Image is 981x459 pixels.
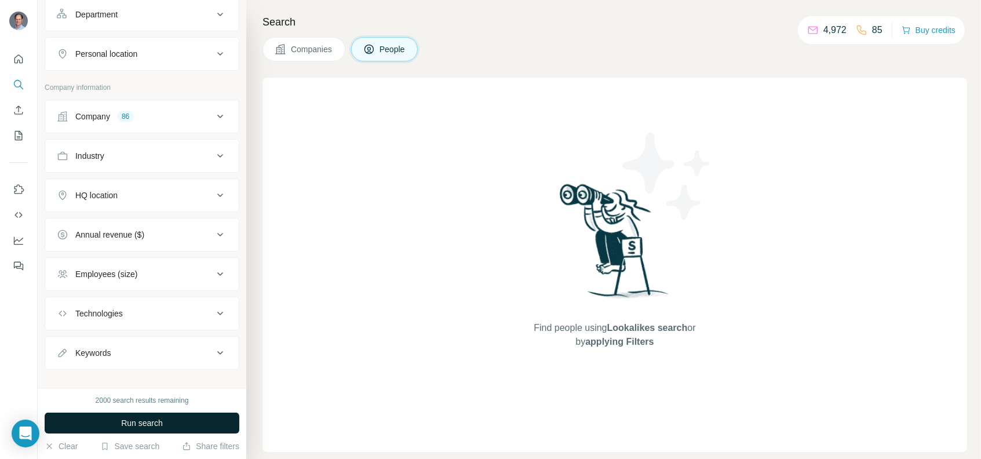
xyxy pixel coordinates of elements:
[45,40,239,68] button: Personal location
[75,308,123,319] div: Technologies
[75,48,137,60] div: Personal location
[522,321,708,349] span: Find people using or by
[9,125,28,146] button: My lists
[872,23,882,37] p: 85
[823,23,847,37] p: 4,972
[45,300,239,327] button: Technologies
[182,440,239,452] button: Share filters
[96,395,189,406] div: 2000 search results remaining
[45,413,239,434] button: Run search
[45,82,239,93] p: Company information
[75,229,144,241] div: Annual revenue ($)
[380,43,406,55] span: People
[100,440,159,452] button: Save search
[585,337,654,347] span: applying Filters
[45,260,239,288] button: Employees (size)
[615,124,719,228] img: Surfe Illustration - Stars
[75,111,110,122] div: Company
[45,1,239,28] button: Department
[12,420,39,447] div: Open Intercom Messenger
[45,440,78,452] button: Clear
[262,14,967,30] h4: Search
[45,181,239,209] button: HQ location
[75,150,104,162] div: Industry
[45,221,239,249] button: Annual revenue ($)
[75,190,118,201] div: HQ location
[75,268,137,280] div: Employees (size)
[607,323,688,333] span: Lookalikes search
[291,43,333,55] span: Companies
[555,181,675,310] img: Surfe Illustration - Woman searching with binoculars
[45,142,239,170] button: Industry
[121,417,163,429] span: Run search
[902,22,956,38] button: Buy credits
[75,9,118,20] div: Department
[45,103,239,130] button: Company86
[9,205,28,225] button: Use Surfe API
[9,74,28,95] button: Search
[9,12,28,30] img: Avatar
[9,256,28,276] button: Feedback
[45,339,239,367] button: Keywords
[9,230,28,251] button: Dashboard
[117,111,134,122] div: 86
[9,100,28,121] button: Enrich CSV
[9,179,28,200] button: Use Surfe on LinkedIn
[9,49,28,70] button: Quick start
[75,347,111,359] div: Keywords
